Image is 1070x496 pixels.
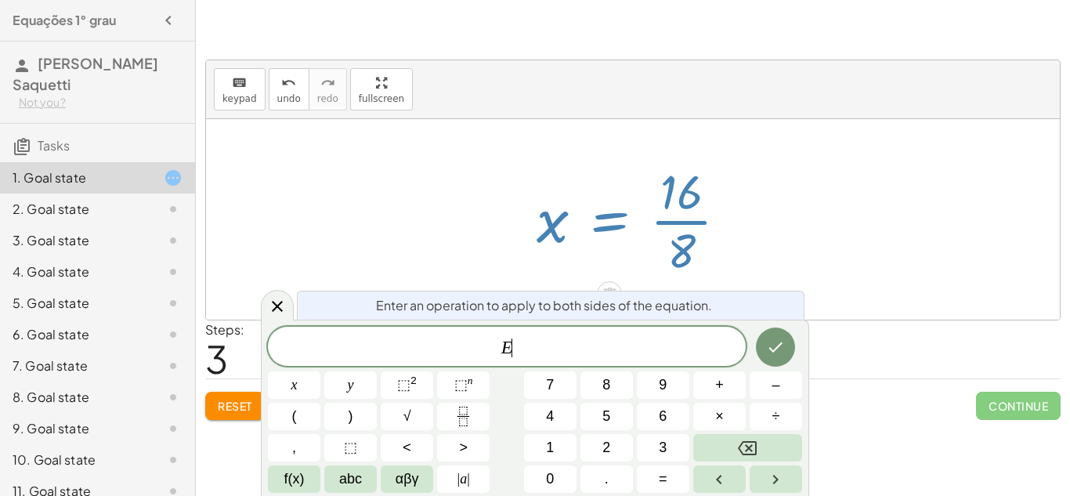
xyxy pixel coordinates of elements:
i: keyboard [232,74,247,92]
span: 3 [659,437,667,458]
span: redo [317,93,338,104]
span: 1 [546,437,554,458]
button: Minus [750,371,802,399]
div: 2. Goal state [13,200,139,219]
span: abc [339,469,362,490]
div: 7. Goal state [13,357,139,375]
sup: 2 [410,375,417,386]
button: ) [324,403,377,430]
div: 9. Goal state [13,419,139,438]
span: x [291,375,298,396]
span: a [457,469,470,490]
button: 3 [637,434,689,462]
i: Task not started. [164,388,183,407]
i: Task not started. [164,325,183,344]
i: Task not started. [164,262,183,281]
span: | [457,471,461,487]
span: 0 [546,469,554,490]
button: Reset [205,392,265,420]
span: y [348,375,354,396]
span: Enter an operation to apply to both sides of the equation. [376,296,712,315]
span: Reset [218,399,252,413]
button: y [324,371,377,399]
button: Less than [381,434,433,462]
button: Superscript [437,371,490,399]
h4: Equações 1° grau [13,11,116,30]
i: Task not started. [164,419,183,438]
button: 9 [637,371,689,399]
button: 0 [524,465,577,493]
button: Absolute value [437,465,490,493]
span: √ [403,406,411,427]
span: ​ [512,339,512,357]
i: Task not started. [164,231,183,250]
span: 6 [659,406,667,427]
span: + [715,375,724,396]
button: Left arrow [693,465,746,493]
button: Squared [381,371,433,399]
button: 6 [637,403,689,430]
span: , [292,437,296,458]
div: 6. Goal state [13,325,139,344]
span: – [772,375,779,396]
span: keypad [222,93,257,104]
span: > [459,437,468,458]
span: 7 [546,375,554,396]
button: Equals [637,465,689,493]
span: = [659,469,667,490]
span: 9 [659,375,667,396]
button: Functions [268,465,320,493]
span: 8 [602,375,610,396]
span: 4 [546,406,554,427]
div: 5. Goal state [13,294,139,313]
button: 8 [580,371,633,399]
button: , [268,434,320,462]
label: Steps: [205,321,244,338]
button: 5 [580,403,633,430]
button: 7 [524,371,577,399]
div: 10. Goal state [13,451,139,469]
span: 3 [205,335,228,382]
i: Task not started. [164,200,183,219]
span: ⬚ [344,437,357,458]
div: Apply the same math to both sides of the equation [597,281,622,306]
i: Task not started. [164,294,183,313]
i: Task not started. [164,451,183,469]
button: x [268,371,320,399]
span: × [715,406,724,427]
span: ( [292,406,297,427]
span: f(x) [284,469,305,490]
button: Times [693,403,746,430]
button: . [580,465,633,493]
button: Backspace [693,434,802,462]
button: keyboardkeypad [214,68,266,110]
i: undo [281,74,296,92]
span: ) [349,406,353,427]
span: 2 [602,437,610,458]
button: Placeholder [324,434,377,462]
span: . [605,469,609,490]
var: E [501,337,513,357]
button: Right arrow [750,465,802,493]
button: Square root [381,403,433,430]
i: redo [320,74,335,92]
button: Done [756,328,795,367]
sup: n [468,375,473,386]
span: αβγ [396,469,419,490]
button: 1 [524,434,577,462]
div: 3. Goal state [13,231,139,250]
span: ⬚ [454,377,468,393]
button: ( [268,403,320,430]
button: undoundo [269,68,309,110]
div: 4. Goal state [13,262,139,281]
button: Divide [750,403,802,430]
button: 4 [524,403,577,430]
button: Greek alphabet [381,465,433,493]
button: Alphabet [324,465,377,493]
button: 2 [580,434,633,462]
span: undo [277,93,301,104]
span: | [467,471,470,487]
span: Tasks [38,137,70,154]
span: < [403,437,411,458]
i: Task started. [164,168,183,187]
